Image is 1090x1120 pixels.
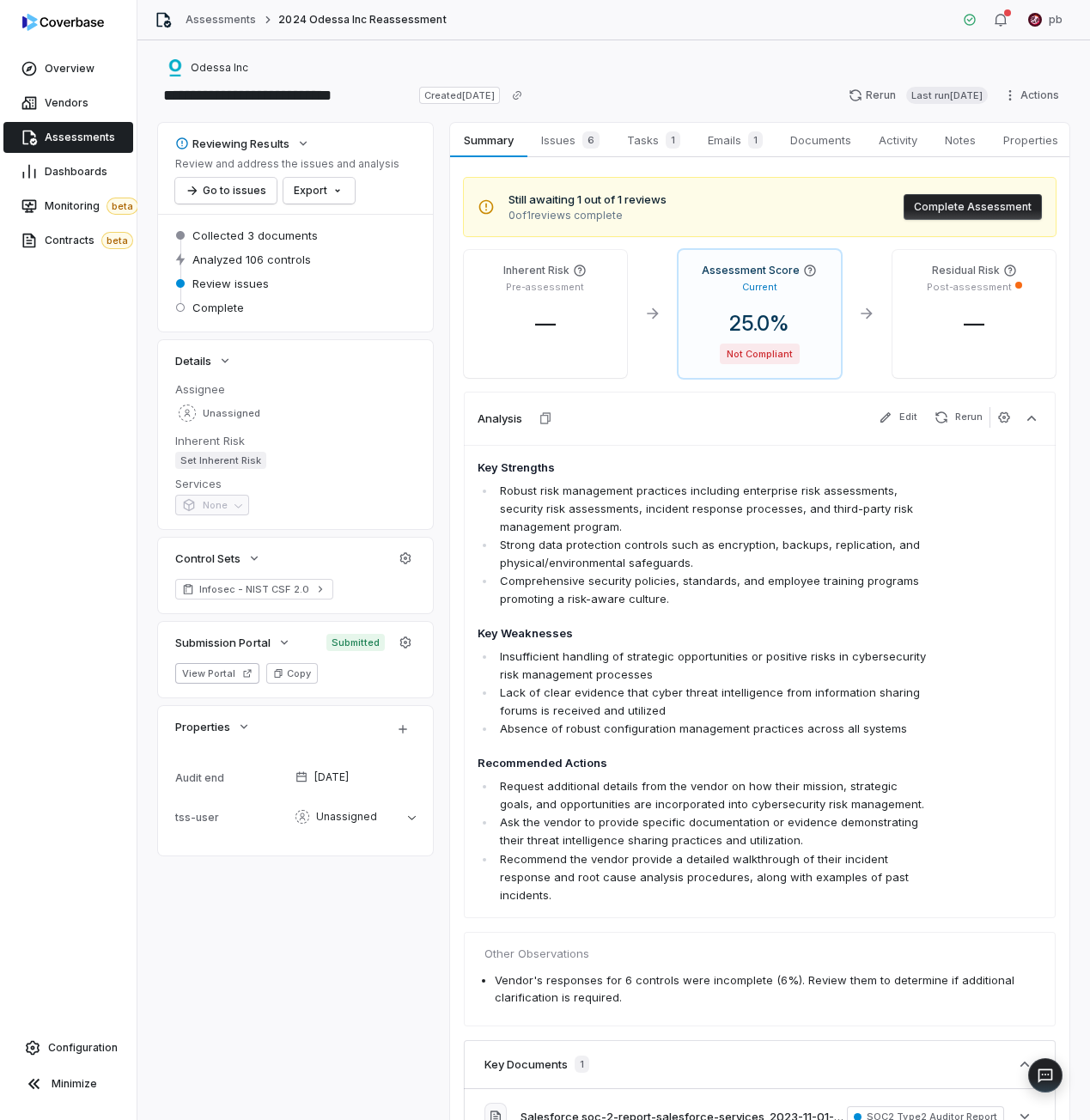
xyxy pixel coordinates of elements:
span: 2024 Odessa Inc Reassessment [278,13,446,27]
span: Last run [DATE] [906,87,988,104]
button: Reviewing Results [170,128,315,159]
span: Review issues [192,276,269,291]
span: Assessments [45,131,115,144]
li: Strong data protection controls such as encryption, backups, replication, and physical/environmen... [496,536,929,572]
div: Audit end [175,771,289,784]
span: 1 [748,131,763,149]
p: Review and address the issues and analysis [175,157,399,171]
h3: Key Documents [484,1056,568,1072]
button: Edit [872,407,924,428]
span: Submitted [326,634,385,651]
a: Contractsbeta [3,225,133,256]
span: Odessa Inc [191,61,248,75]
a: Assessments [186,13,256,27]
span: Summary [457,129,520,151]
span: 0 of 1 reviews complete [508,209,667,222]
li: Comprehensive security policies, standards, and employee training programs promoting a risk-aware... [496,572,929,608]
span: 25.0 % [716,311,803,336]
span: Set Inherent Risk [175,452,266,469]
button: Details [170,345,237,376]
div: tss-user [175,811,289,824]
li: Recommend the vendor provide a detailed walkthrough of their incident response and root cause ana... [496,850,929,904]
p: Current [742,281,777,294]
span: Notes [938,129,983,151]
li: Vendor's responses for 6 controls were incomplete (6%). Review them to determine if additional cl... [495,972,1035,1006]
span: Minimize [52,1077,97,1091]
button: View Portal [175,663,259,684]
span: Overview [45,62,94,76]
span: Issues [534,128,606,152]
span: 1 [575,1056,589,1073]
span: Contracts [45,232,133,249]
span: Infosec - NIST CSF 2.0 [199,582,309,596]
li: Lack of clear evidence that cyber threat intelligence from information sharing forums is received... [496,684,929,720]
button: Minimize [7,1067,130,1101]
button: RerunLast run[DATE] [838,82,998,108]
span: Control Sets [175,551,241,566]
span: Tasks [620,128,687,152]
span: — [521,311,569,336]
span: Vendors [45,96,88,110]
a: Dashboards [3,156,133,187]
span: Documents [783,129,858,151]
h4: Recommended Actions [478,755,929,772]
button: Go to issues [175,178,277,204]
li: Ask the vendor to provide specific documentation or evidence demonstrating their threat intellige... [496,813,929,849]
h4: Inherent Risk [503,264,569,277]
a: Monitoringbeta [3,191,133,222]
button: Control Sets [170,543,266,574]
span: Properties [175,719,230,734]
li: Request additional details from the vendor on how their mission, strategic goals, and opportuniti... [496,777,929,813]
button: Copy [266,663,318,684]
span: Details [175,353,211,368]
span: Unassigned [203,407,260,420]
span: 6 [582,131,600,149]
button: [DATE] [289,759,423,795]
dt: Inherent Risk [175,433,416,448]
span: beta [107,198,138,215]
dt: Services [175,476,416,491]
span: Dashboards [45,165,107,179]
a: Assessments [3,122,133,153]
span: Submission Portal [175,635,271,650]
span: Configuration [48,1041,118,1055]
h4: Residual Risk [932,264,1000,277]
p: Post-assessment [927,281,1012,294]
button: Properties [170,711,256,742]
button: pb undefined avatarpb [1018,7,1073,33]
span: [DATE] [314,770,349,784]
a: Vendors [3,88,133,119]
span: — [950,311,998,336]
span: beta [101,232,133,249]
dt: Assignee [175,381,416,397]
button: Copy link [502,80,533,111]
button: Rerun [928,407,990,428]
span: 1 [666,131,680,149]
h3: Analysis [478,411,522,426]
h4: Key Weaknesses [478,625,929,642]
a: Overview [3,53,133,84]
a: Configuration [7,1032,130,1063]
span: Monitoring [45,198,138,215]
span: Created [DATE] [419,87,500,104]
li: Insufficient handling of strategic opportunities or positive risks in cybersecurity risk manageme... [496,648,929,684]
h4: Key Strengths [478,460,929,477]
span: Activity [872,129,924,151]
button: Actions [998,82,1069,108]
span: Properties [996,129,1065,151]
li: Robust risk management practices including enterprise risk assessments, security risk assessments... [496,482,929,536]
span: Emails [701,128,770,152]
span: Other Observations [484,946,1035,963]
button: Complete Assessment [904,194,1042,220]
span: Analyzed 106 controls [192,252,311,267]
img: logo-D7KZi-bG.svg [22,14,104,31]
li: Absence of robust configuration management practices across all systems [496,720,929,738]
span: Not Compliant [720,344,800,364]
span: Collected 3 documents [192,228,318,243]
p: Pre-assessment [506,281,584,294]
h4: Assessment Score [702,264,800,277]
button: Submission Portal [170,627,296,658]
span: pb [1049,13,1063,27]
span: Still awaiting 1 out of 1 reviews [508,192,667,209]
span: Unassigned [316,810,377,824]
